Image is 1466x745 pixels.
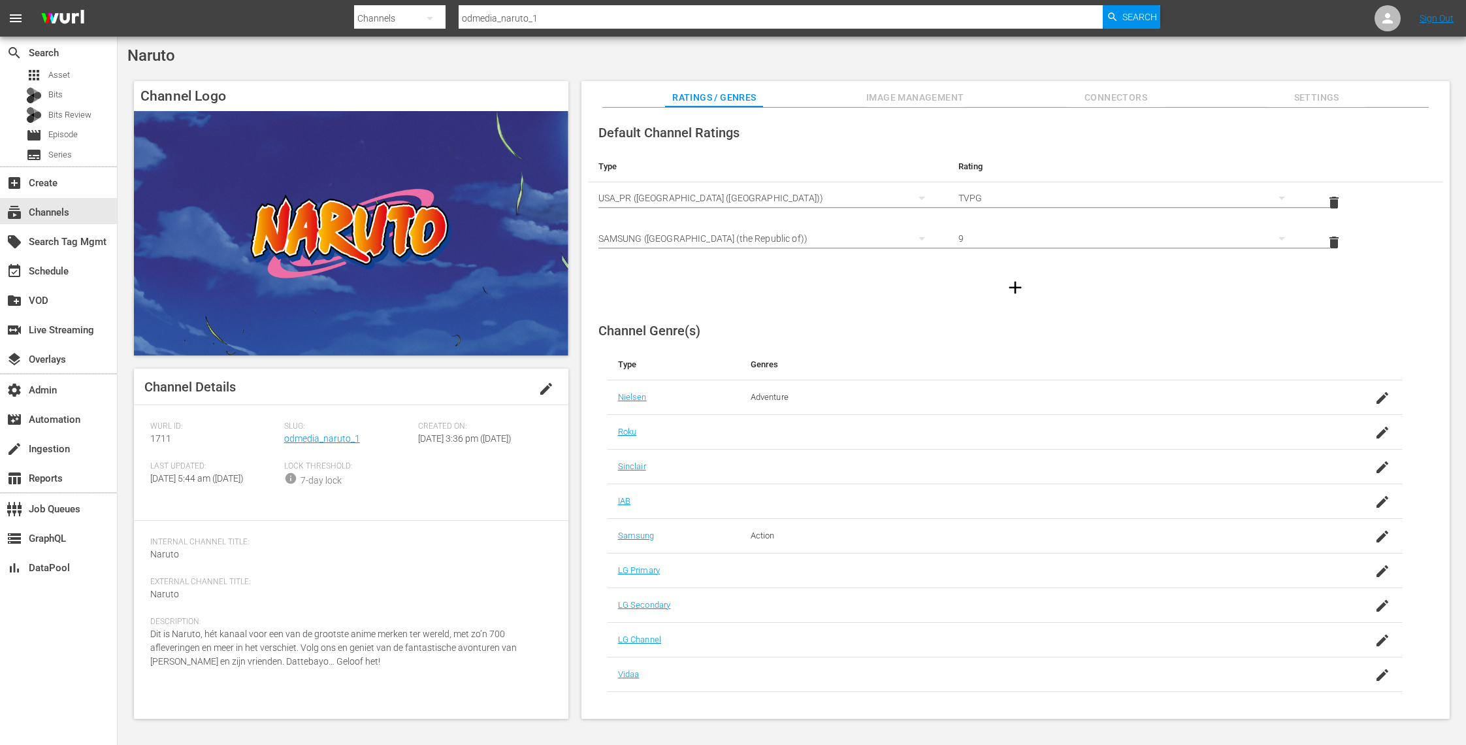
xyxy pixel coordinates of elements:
span: menu [8,10,24,26]
a: Nielsen [618,392,647,402]
span: VOD [7,293,22,308]
span: delete [1326,235,1342,250]
div: 7-day lock [301,474,342,488]
span: info [284,472,297,485]
span: Bits [48,88,63,101]
a: LG Primary [618,565,660,575]
span: Channels [7,205,22,220]
span: Wurl ID: [150,422,278,432]
span: Slug: [284,422,412,432]
span: Settings [1267,90,1365,106]
div: Bits Review [26,107,42,123]
span: Search Tag Mgmt [7,234,22,250]
span: Channel Details [144,379,236,395]
span: GraphQL [7,531,22,546]
span: Connectors [1067,90,1165,106]
span: Asset [48,69,70,82]
span: Series [26,147,42,163]
button: Search [1103,5,1160,29]
th: Rating [948,151,1308,182]
span: Last Updated: [150,461,278,472]
span: Episode [26,127,42,143]
span: Ratings / Genres [665,90,763,106]
h4: Channel Logo [134,81,568,111]
a: odmedia_naruto_1 [284,433,360,444]
span: Dit is Naruto, hét kanaal voor een van de grootste anime merken ter wereld, met zo’n 700 afleveri... [150,629,517,667]
button: delete [1318,187,1350,218]
span: Job Queues [7,501,22,517]
span: Naruto [150,549,179,559]
button: edit [530,373,562,405]
span: Bits Review [48,108,91,122]
a: Roku [618,427,637,437]
div: Bits [26,88,42,103]
span: Asset [26,67,42,83]
span: Create [7,175,22,191]
th: Genres [740,349,1314,380]
span: edit [538,381,554,397]
span: Series [48,148,72,161]
span: Automation [7,412,22,427]
span: Image Management [866,90,964,106]
span: Naruto [127,46,175,65]
span: Naruto [150,589,179,599]
span: Default Channel Ratings [598,125,740,141]
span: Created On: [418,422,546,432]
a: Sign Out [1420,13,1454,24]
div: 9 [958,220,1297,257]
span: Search [7,45,22,61]
span: Reports [7,471,22,486]
a: IAB [618,496,630,506]
span: 1711 [150,433,171,444]
span: Lock Threshold: [284,461,412,472]
th: Type [608,349,740,380]
div: SAMSUNG ([GEOGRAPHIC_DATA] (the Republic of)) [598,220,937,257]
span: Overlays [7,352,22,367]
a: Samsung [618,531,655,540]
div: USA_PR ([GEOGRAPHIC_DATA] ([GEOGRAPHIC_DATA])) [598,180,937,216]
span: Ingestion [7,441,22,457]
span: Internal Channel Title: [150,537,546,548]
a: Vidaa [618,669,640,679]
span: [DATE] 3:36 pm ([DATE]) [418,433,512,444]
span: Episode [48,128,78,141]
a: LG Secondary [618,600,671,610]
span: Admin [7,382,22,398]
span: Channel Genre(s) [598,323,700,339]
span: Search [1122,5,1157,29]
a: Sinclair [618,461,646,471]
span: Schedule [7,263,22,279]
th: Type [588,151,948,182]
div: TVPG [958,180,1297,216]
span: External Channel Title: [150,577,546,588]
span: [DATE] 5:44 am ([DATE]) [150,473,244,484]
span: delete [1326,195,1342,210]
span: DataPool [7,560,22,576]
img: Naruto [134,111,568,356]
img: ans4CAIJ8jUAAAAAAAAAAAAAAAAAAAAAAAAgQb4GAAAAAAAAAAAAAAAAAAAAAAAAJMjXAAAAAAAAAAAAAAAAAAAAAAAAgAT5G... [31,3,94,34]
span: Description: [150,617,546,627]
span: Live Streaming [7,322,22,338]
table: simple table [588,151,1443,263]
a: LG Channel [618,635,661,644]
button: delete [1318,227,1350,258]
